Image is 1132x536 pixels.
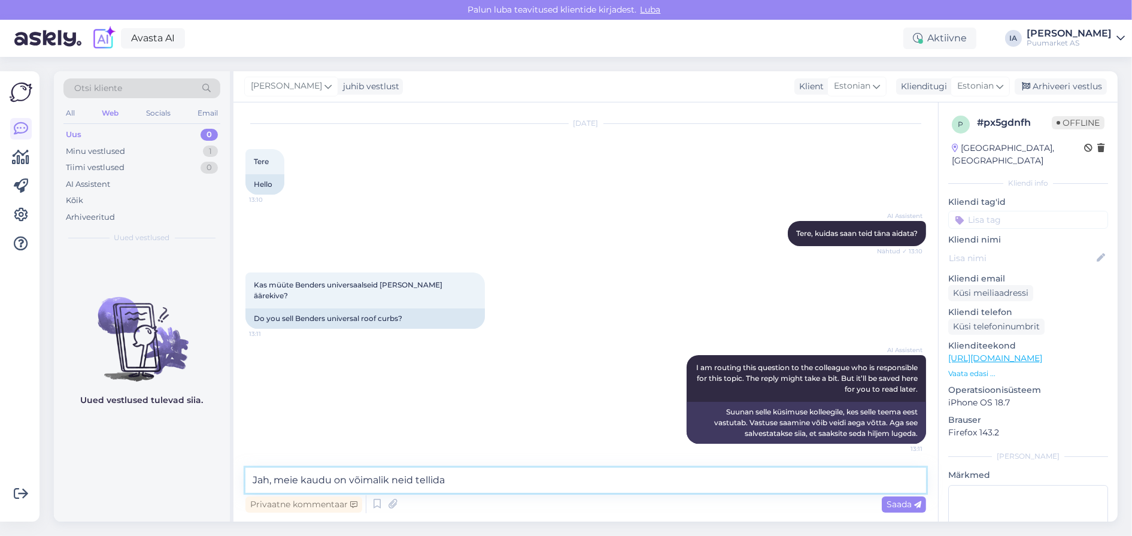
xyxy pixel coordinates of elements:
img: No chats [54,275,230,383]
span: Tere, kuidas saan teid täna aidata? [796,229,918,238]
p: Vaata edasi ... [948,368,1108,379]
span: Saada [887,499,921,510]
div: Tiimi vestlused [66,162,125,174]
div: All [63,105,77,121]
span: Offline [1052,116,1104,129]
div: Suunan selle küsimuse kolleegile, kes selle teema eest vastutab. Vastuse saamine võib veidi aega ... [687,402,926,444]
textarea: Jah, meie kaudu on võimalik neid tellid [245,468,926,493]
span: AI Assistent [878,211,922,220]
span: 13:11 [878,444,922,453]
img: Askly Logo [10,81,32,104]
p: Firefox 143.2 [948,426,1108,439]
p: Operatsioonisüsteem [948,384,1108,396]
span: Uued vestlused [114,232,170,243]
div: [DATE] [245,118,926,129]
div: Klienditugi [896,80,947,93]
p: Märkmed [948,469,1108,482]
div: AI Assistent [66,178,110,190]
input: Lisa nimi [949,252,1094,265]
div: Küsi meiliaadressi [948,285,1033,301]
span: Nähtud ✓ 13:10 [877,247,922,256]
div: IA [1005,30,1022,47]
span: I am routing this question to the colleague who is responsible for this topic. The reply might ta... [696,363,919,393]
div: Arhiveeritud [66,211,115,223]
p: Kliendi telefon [948,306,1108,319]
p: iPhone OS 18.7 [948,396,1108,409]
div: Aktiivne [903,28,976,49]
span: Luba [637,4,664,15]
a: [URL][DOMAIN_NAME] [948,353,1042,364]
p: Brauser [948,414,1108,426]
div: 1 [203,146,218,158]
div: Minu vestlused [66,146,125,158]
a: Avasta AI [121,28,185,49]
img: explore-ai [91,26,116,51]
div: Arhiveeri vestlus [1015,78,1107,95]
span: p [958,120,964,129]
div: juhib vestlust [338,80,399,93]
div: Kliendi info [948,178,1108,189]
span: AI Assistent [878,346,922,355]
div: Uus [66,129,81,141]
div: Puumarket AS [1027,38,1112,48]
div: 0 [201,162,218,174]
span: Otsi kliente [74,82,122,95]
span: Estonian [957,80,994,93]
div: # px5gdnfh [977,116,1052,130]
div: [GEOGRAPHIC_DATA], [GEOGRAPHIC_DATA] [952,142,1084,167]
div: Email [195,105,220,121]
p: Kliendi tag'id [948,196,1108,208]
div: Küsi telefoninumbrit [948,319,1045,335]
span: 13:11 [249,329,294,338]
span: 13:10 [249,195,294,204]
p: Kliendi email [948,272,1108,285]
input: Lisa tag [948,211,1108,229]
div: [PERSON_NAME] [948,451,1108,462]
div: Klient [794,80,824,93]
a: [PERSON_NAME]Puumarket AS [1027,29,1125,48]
p: Uued vestlused tulevad siia. [81,394,204,407]
span: Estonian [834,80,870,93]
div: Web [99,105,121,121]
span: [PERSON_NAME] [251,80,322,93]
p: Kliendi nimi [948,234,1108,246]
span: Tere [254,157,269,166]
p: Klienditeekond [948,340,1108,352]
div: [PERSON_NAME] [1027,29,1112,38]
span: Kas müüte Benders universaalseid [PERSON_NAME] äärekive? [254,280,444,300]
div: Socials [144,105,173,121]
div: 0 [201,129,218,141]
div: Kõik [66,195,83,207]
div: Privaatne kommentaar [245,496,362,513]
div: Do you sell Benders universal roof curbs? [245,308,485,329]
div: Hello [245,174,284,195]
